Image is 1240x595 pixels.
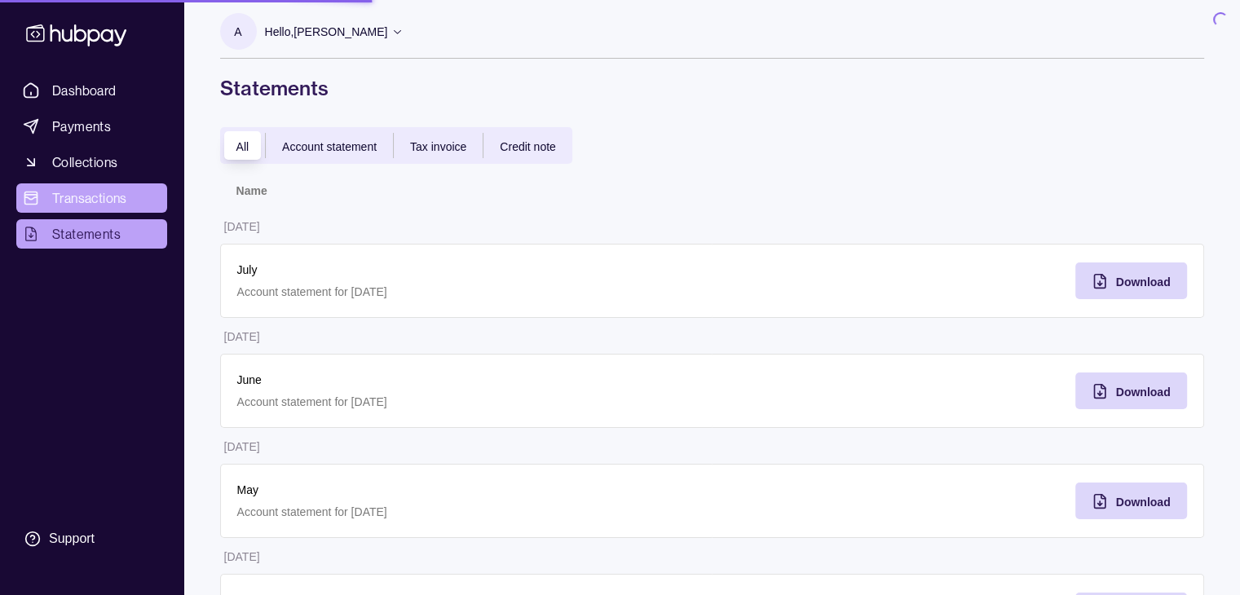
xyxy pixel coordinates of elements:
[52,152,117,172] span: Collections
[52,117,111,136] span: Payments
[1075,483,1187,519] button: Download
[265,23,388,41] p: Hello, [PERSON_NAME]
[1075,262,1187,299] button: Download
[1116,386,1171,399] span: Download
[52,81,117,100] span: Dashboard
[16,76,167,105] a: Dashboard
[236,184,267,197] p: Name
[224,440,260,453] p: [DATE]
[282,140,377,153] span: Account statement
[234,23,241,41] p: A
[16,183,167,213] a: Transactions
[1116,496,1171,509] span: Download
[16,522,167,556] a: Support
[500,140,555,153] span: Credit note
[237,481,696,499] p: May
[1116,275,1171,289] span: Download
[220,127,572,164] div: documentTypes
[237,503,696,521] p: Account statement for [DATE]
[16,112,167,141] a: Payments
[220,75,1204,101] h1: Statements
[224,220,260,233] p: [DATE]
[224,330,260,343] p: [DATE]
[237,283,696,301] p: Account statement for [DATE]
[236,140,249,153] span: All
[16,148,167,177] a: Collections
[52,188,127,208] span: Transactions
[16,219,167,249] a: Statements
[224,550,260,563] p: [DATE]
[410,140,466,153] span: Tax invoice
[237,393,696,411] p: Account statement for [DATE]
[52,224,121,244] span: Statements
[1075,372,1187,409] button: Download
[49,530,95,548] div: Support
[237,371,696,389] p: June
[237,261,696,279] p: July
